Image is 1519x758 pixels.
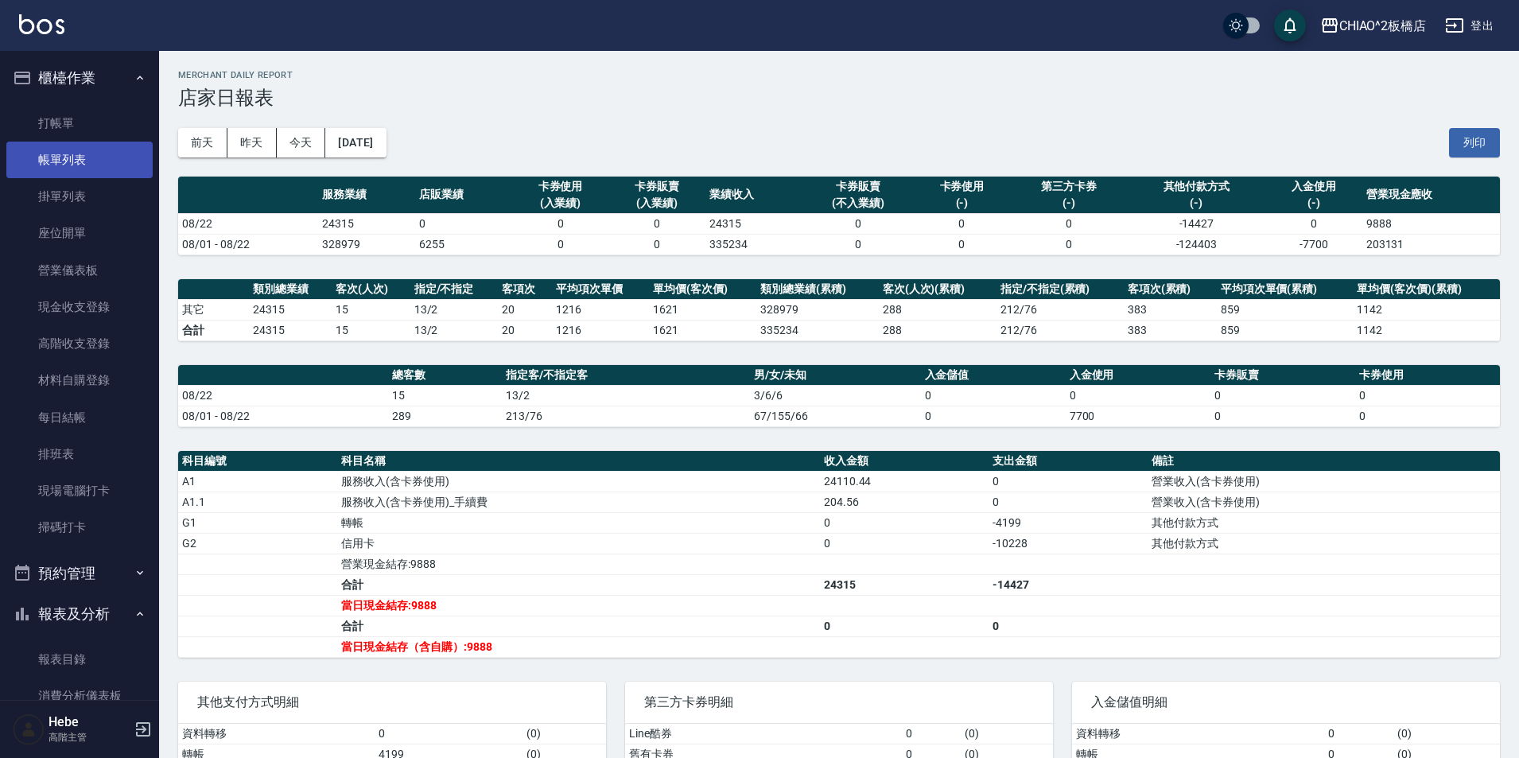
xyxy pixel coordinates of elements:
td: 服務收入(含卡券使用)_手續費 [337,492,819,512]
td: A1.1 [178,492,337,512]
td: 13/2 [410,320,499,340]
button: save [1274,10,1306,41]
th: 收入金額 [820,451,989,472]
button: 昨天 [227,128,277,157]
th: 營業現金應收 [1362,177,1500,214]
th: 指定/不指定 [410,279,499,300]
div: 卡券使用 [918,178,1007,195]
td: 0 [820,512,989,533]
td: 0 [1355,385,1500,406]
td: 7700 [1066,406,1210,426]
th: 客項次(累積) [1124,279,1217,300]
td: 0 [1210,385,1355,406]
span: 其他支付方式明細 [197,694,587,710]
a: 消費分析儀表板 [6,678,153,714]
th: 客項次 [498,279,552,300]
table: a dense table [178,279,1500,341]
td: 其他付款方式 [1148,533,1500,554]
div: (-) [1269,195,1358,212]
td: 0 [512,213,609,234]
a: 營業儀表板 [6,252,153,289]
td: 資料轉移 [1072,724,1324,744]
td: 0 [914,213,1011,234]
td: 0 [802,234,914,255]
p: 高階主管 [49,730,130,744]
table: a dense table [178,365,1500,427]
td: 328979 [318,234,415,255]
a: 打帳單 [6,105,153,142]
td: 其他付款方式 [1148,512,1500,533]
td: 0 [1210,406,1355,426]
a: 報表目錄 [6,641,153,678]
div: 第三方卡券 [1014,178,1123,195]
div: CHIAO^2板橋店 [1339,16,1427,36]
td: -14427 [989,574,1148,595]
td: ( 0 ) [523,724,606,744]
td: 213/76 [502,406,750,426]
td: 其它 [178,299,249,320]
td: 0 [1066,385,1210,406]
td: 1621 [649,320,756,340]
div: (-) [918,195,1007,212]
td: 328979 [756,299,878,320]
td: 營業收入(含卡券使用) [1148,492,1500,512]
td: 0 [820,533,989,554]
button: 報表及分析 [6,593,153,635]
td: 6255 [415,234,512,255]
td: 13/2 [502,385,750,406]
td: 信用卡 [337,533,819,554]
td: 67/155/66 [750,406,921,426]
div: (入業績) [612,195,701,212]
td: 0 [802,213,914,234]
th: 科目名稱 [337,451,819,472]
td: 1621 [649,299,756,320]
td: 859 [1217,320,1354,340]
td: 0 [921,406,1066,426]
th: 平均項次單價(累積) [1217,279,1354,300]
div: (不入業績) [806,195,910,212]
td: 0 [1355,406,1500,426]
table: a dense table [178,177,1500,255]
div: (-) [1014,195,1123,212]
td: -7700 [1265,234,1362,255]
td: 0 [375,724,523,744]
td: 0 [608,234,705,255]
a: 座位開單 [6,215,153,251]
div: 卡券販賣 [806,178,910,195]
td: 1216 [552,299,649,320]
td: 合計 [178,320,249,340]
td: 335234 [705,234,802,255]
a: 現金收支登錄 [6,289,153,325]
td: ( 0 ) [961,724,1053,744]
td: 0 [921,385,1066,406]
td: 24315 [705,213,802,234]
button: 前天 [178,128,227,157]
th: 卡券販賣 [1210,365,1355,386]
div: 卡券使用 [516,178,605,195]
td: -14427 [1128,213,1265,234]
a: 排班表 [6,436,153,472]
td: 24315 [249,320,332,340]
a: 每日結帳 [6,399,153,436]
th: 客次(人次)(累積) [879,279,996,300]
th: 店販業績 [415,177,512,214]
td: -124403 [1128,234,1265,255]
th: 支出金額 [989,451,1148,472]
td: 289 [388,406,502,426]
td: 13 / 2 [410,299,499,320]
th: 指定客/不指定客 [502,365,750,386]
th: 男/女/未知 [750,365,921,386]
th: 卡券使用 [1355,365,1500,386]
td: 204.56 [820,492,989,512]
th: 服務業績 [318,177,415,214]
div: 其他付款方式 [1132,178,1261,195]
td: 0 [989,471,1148,492]
td: 08/22 [178,385,388,406]
td: 15 [388,385,502,406]
td: 1142 [1353,320,1500,340]
h5: Hebe [49,714,130,730]
th: 客次(人次) [332,279,410,300]
a: 掃碼打卡 [6,509,153,546]
img: Person [13,713,45,745]
th: 備註 [1148,451,1500,472]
